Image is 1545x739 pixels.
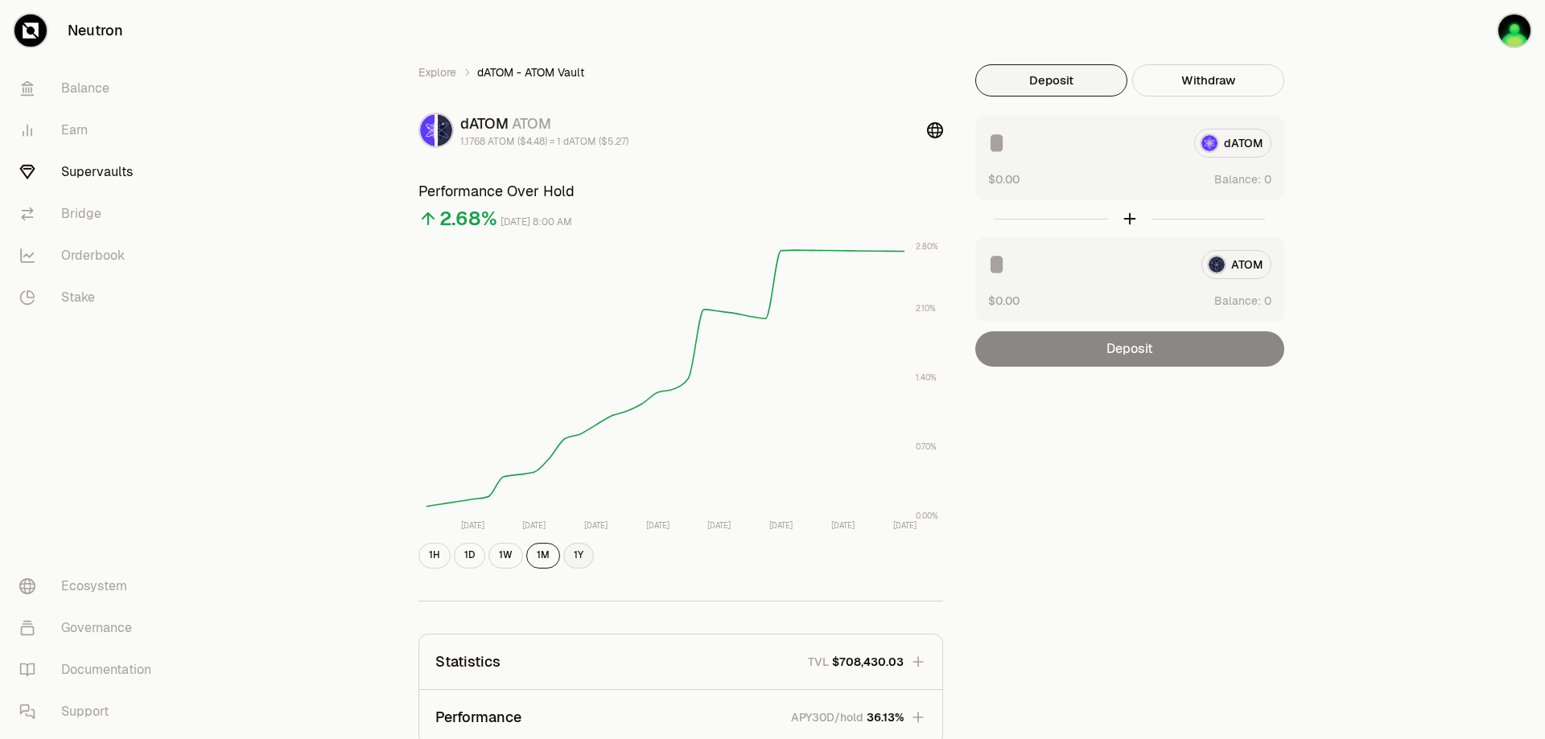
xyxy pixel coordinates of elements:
[419,634,942,689] button: StatisticsTVL$708,430.03
[1498,14,1531,47] img: yuanwei8
[6,235,174,277] a: Orderbook
[6,151,174,193] a: Supervaults
[522,520,546,531] tspan: [DATE]
[975,64,1127,96] button: Deposit
[501,213,572,232] div: [DATE] 8:00 AM
[460,113,628,135] div: dATOM
[6,193,174,235] a: Bridge
[1214,171,1261,187] span: Balance:
[916,303,936,314] tspan: 2.10%
[832,654,904,670] span: $708,430.03
[418,64,943,80] nav: breadcrumb
[916,372,937,383] tspan: 1.40%
[1132,64,1284,96] button: Withdraw
[435,651,501,673] p: Statistics
[477,64,584,80] span: dATOM - ATOM Vault
[867,709,904,725] span: 36.13%
[6,109,174,151] a: Earn
[526,543,560,569] button: 1M
[6,691,174,733] a: Support
[6,649,174,691] a: Documentation
[6,68,174,109] a: Balance
[6,277,174,318] a: Stake
[646,520,669,531] tspan: [DATE]
[916,441,937,452] tspan: 0.70%
[460,135,628,148] div: 1.1768 ATOM ($4.48) = 1 dATOM ($5.27)
[893,520,917,531] tspan: [DATE]
[438,114,452,146] img: ATOM Logo
[1214,293,1261,309] span: Balance:
[461,520,484,531] tspan: [DATE]
[808,654,829,670] p: TVL
[916,241,938,252] tspan: 2.80%
[791,709,863,725] p: APY30D/hold
[769,520,793,531] tspan: [DATE]
[488,543,523,569] button: 1W
[435,706,521,729] p: Performance
[988,292,1020,309] button: $0.00
[916,511,938,521] tspan: 0.00%
[6,607,174,649] a: Governance
[418,180,943,203] h3: Performance Over Hold
[988,170,1020,187] button: $0.00
[6,565,174,607] a: Ecosystem
[420,114,435,146] img: dATOM Logo
[563,543,594,569] button: 1Y
[831,520,855,531] tspan: [DATE]
[418,543,451,569] button: 1H
[584,520,608,531] tspan: [DATE]
[707,520,731,531] tspan: [DATE]
[512,114,551,133] span: ATOM
[418,64,456,80] a: Explore
[439,206,497,232] div: 2.68%
[454,543,485,569] button: 1D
